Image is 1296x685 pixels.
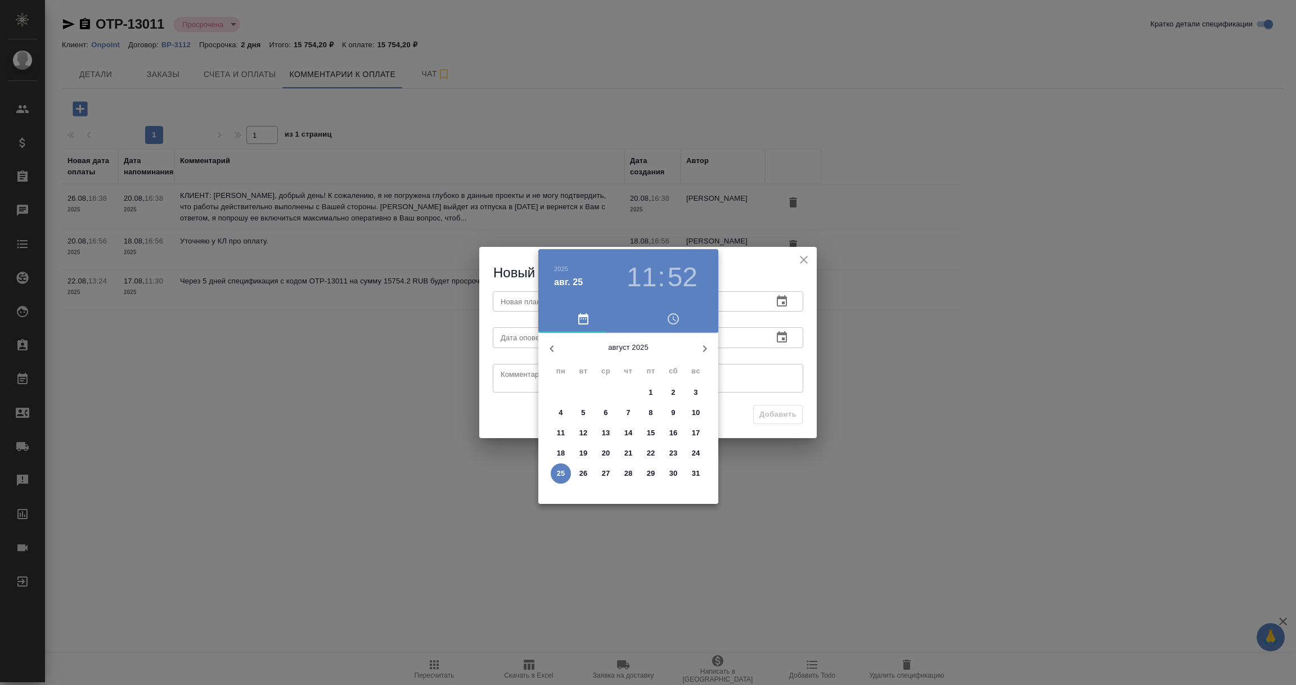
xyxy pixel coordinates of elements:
p: 17 [692,427,700,439]
button: 15 [641,423,661,443]
button: 2025 [554,265,568,272]
p: 12 [579,427,588,439]
p: 29 [647,468,655,479]
button: 5 [573,403,593,423]
button: 8 [641,403,661,423]
button: 1 [641,382,661,403]
p: 22 [647,448,655,459]
p: 13 [602,427,610,439]
button: 10 [686,403,706,423]
p: 25 [557,468,565,479]
button: 25 [551,463,571,484]
button: 4 [551,403,571,423]
button: 27 [596,463,616,484]
p: 7 [626,407,630,418]
p: 14 [624,427,633,439]
p: 8 [649,407,652,418]
p: 3 [694,387,697,398]
p: 16 [669,427,678,439]
button: 23 [663,443,683,463]
span: чт [618,366,638,377]
button: 21 [618,443,638,463]
p: 27 [602,468,610,479]
p: 4 [559,407,562,418]
p: 9 [671,407,675,418]
span: вс [686,366,706,377]
button: 30 [663,463,683,484]
span: пт [641,366,661,377]
button: 31 [686,463,706,484]
p: 20 [602,448,610,459]
button: 13 [596,423,616,443]
p: 5 [581,407,585,418]
p: 6 [604,407,607,418]
span: пн [551,366,571,377]
p: 31 [692,468,700,479]
p: август 2025 [565,342,691,353]
h3: : [658,262,665,293]
button: авг. 25 [554,276,583,289]
button: 52 [668,262,697,293]
p: 30 [669,468,678,479]
button: 29 [641,463,661,484]
p: 19 [579,448,588,459]
p: 1 [649,387,652,398]
p: 10 [692,407,700,418]
span: вт [573,366,593,377]
button: 24 [686,443,706,463]
span: ср [596,366,616,377]
button: 3 [686,382,706,403]
button: 2 [663,382,683,403]
button: 9 [663,403,683,423]
button: 22 [641,443,661,463]
p: 2 [671,387,675,398]
button: 14 [618,423,638,443]
button: 19 [573,443,593,463]
button: 28 [618,463,638,484]
p: 21 [624,448,633,459]
p: 18 [557,448,565,459]
p: 28 [624,468,633,479]
button: 17 [686,423,706,443]
button: 26 [573,463,593,484]
button: 11 [627,262,656,293]
button: 12 [573,423,593,443]
button: 6 [596,403,616,423]
button: 16 [663,423,683,443]
button: 18 [551,443,571,463]
p: 23 [669,448,678,459]
p: 24 [692,448,700,459]
p: 11 [557,427,565,439]
p: 15 [647,427,655,439]
button: 7 [618,403,638,423]
button: 11 [551,423,571,443]
p: 26 [579,468,588,479]
button: 20 [596,443,616,463]
span: сб [663,366,683,377]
